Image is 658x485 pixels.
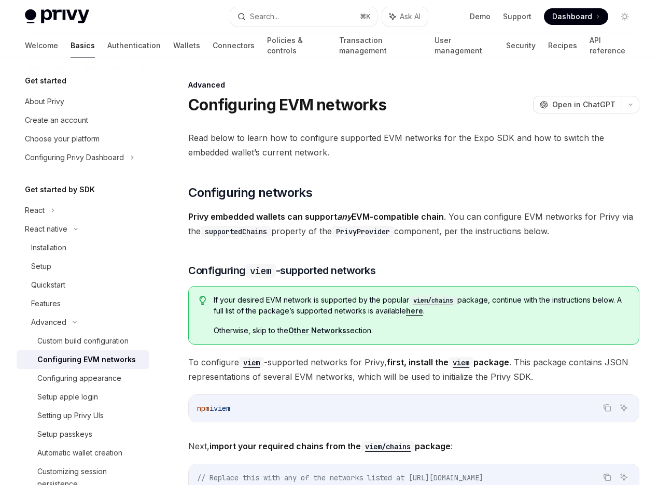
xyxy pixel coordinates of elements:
div: Features [31,297,61,310]
a: Security [506,33,536,58]
h5: Get started by SDK [25,183,95,196]
div: Create an account [25,114,88,126]
button: Toggle dark mode [617,8,633,25]
a: Demo [470,11,491,22]
a: Installation [17,238,149,257]
a: Other Networks [288,326,346,335]
div: Setup [31,260,51,273]
button: Ask AI [617,401,631,415]
h5: Get started [25,75,66,87]
span: If your desired EVM network is supported by the popular package, continue with the instructions b... [214,295,628,316]
h1: Configuring EVM networks [188,95,386,114]
a: Setup passkeys [17,425,149,444]
a: Recipes [548,33,577,58]
strong: import your required chains from the package [209,441,451,451]
strong: Privy embedded wallets can support EVM-compatible chain [188,211,444,222]
a: API reference [590,33,633,58]
span: i [209,404,214,413]
a: Quickstart [17,276,149,294]
a: Automatic wallet creation [17,444,149,462]
a: Custom build configuration [17,332,149,350]
button: Search...⌘K [230,7,376,26]
a: Dashboard [544,8,608,25]
a: Setup [17,257,149,276]
a: Setup apple login [17,388,149,406]
a: viem/chains [409,295,457,304]
span: viem [214,404,230,413]
code: viem [239,357,264,368]
a: Configuring appearance [17,369,149,388]
a: Welcome [25,33,58,58]
code: viem [449,357,473,368]
div: React native [25,223,67,235]
code: viem/chains [409,295,457,306]
a: Basics [71,33,95,58]
a: viem [239,357,264,367]
button: Open in ChatGPT [533,96,622,113]
div: Automatic wallet creation [37,447,122,459]
div: Setting up Privy UIs [37,409,104,422]
a: viem/chains [361,441,415,451]
button: Copy the contents from the code block [600,401,614,415]
span: To configure -supported networks for Privy, . This package contains JSON representations of sever... [188,355,639,384]
a: About Privy [17,92,149,111]
a: Support [503,11,531,22]
div: Configuring appearance [37,372,121,384]
a: Features [17,294,149,313]
div: Setup passkeys [37,428,92,440]
div: Advanced [188,80,639,90]
button: Copy the contents from the code block [600,470,614,484]
span: npm [197,404,209,413]
a: Connectors [213,33,255,58]
code: PrivyProvider [332,226,394,237]
span: Dashboard [552,11,592,22]
code: viem [246,264,276,278]
span: Configuring networks [188,184,312,201]
a: Configuring EVM networks [17,350,149,369]
strong: first, install the package [387,357,509,367]
a: Transaction management [339,33,422,58]
span: Open in ChatGPT [552,99,615,110]
span: . You can configure EVM networks for Privy via the property of the component, per the instruction... [188,209,639,238]
div: About Privy [25,95,64,108]
div: Configuring Privy Dashboard [25,151,124,164]
img: light logo [25,9,89,24]
div: Configuring EVM networks [37,353,136,366]
button: Ask AI [617,470,631,484]
a: Choose your platform [17,130,149,148]
span: Otherwise, skip to the section. [214,325,628,336]
a: here [406,306,423,316]
div: Search... [250,10,279,23]
a: Policies & controls [267,33,327,58]
a: viem [449,357,473,367]
div: Setup apple login [37,391,98,403]
div: React [25,204,45,217]
button: Ask AI [382,7,428,26]
div: Choose your platform [25,133,100,145]
a: Setting up Privy UIs [17,406,149,425]
div: Installation [31,241,66,254]
em: any [337,211,352,222]
a: Wallets [173,33,200,58]
span: Next, : [188,439,639,453]
span: // Replace this with any of the networks listed at [URL][DOMAIN_NAME] [197,473,483,482]
code: supportedChains [201,226,271,237]
a: Authentication [107,33,161,58]
span: Read below to learn how to configure supported EVM networks for the Expo SDK and how to switch th... [188,131,639,160]
code: viem/chains [361,441,415,452]
svg: Tip [199,296,206,305]
span: Ask AI [400,11,421,22]
div: Advanced [31,316,66,329]
div: Quickstart [31,279,65,291]
div: Custom build configuration [37,335,129,347]
a: Create an account [17,111,149,130]
span: Configuring -supported networks [188,263,375,278]
a: User management [435,33,494,58]
span: ⌘ K [360,12,371,21]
